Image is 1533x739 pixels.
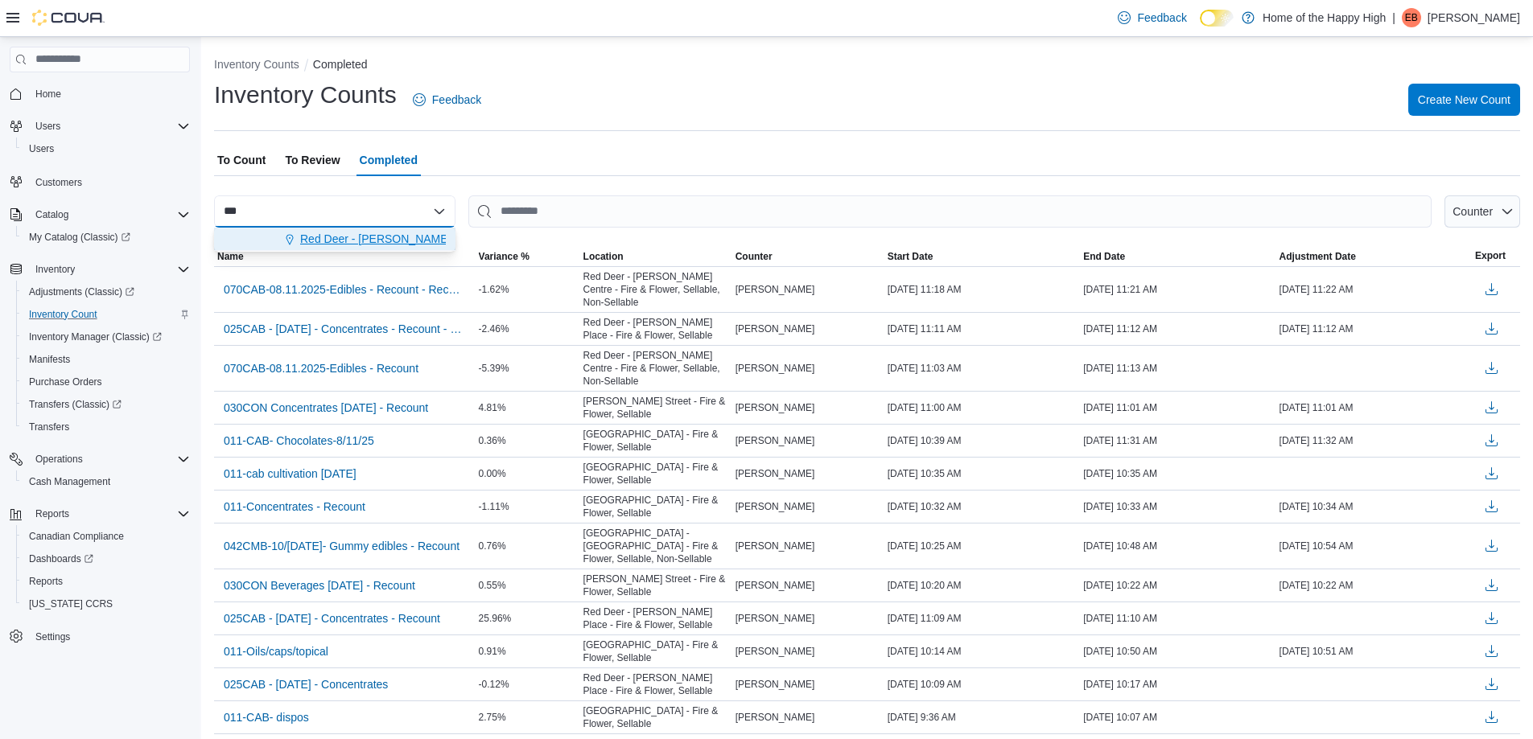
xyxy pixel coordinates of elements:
button: 070CAB-08.11.2025-Edibles - Recount - Recount [217,277,472,302]
span: Adjustments (Classic) [23,282,190,302]
button: Customers [3,170,196,193]
button: End Date [1080,247,1275,266]
span: Adjustment Date [1280,250,1356,263]
div: [DATE] 11:09 AM [884,609,1080,628]
div: [DATE] 11:11 AM [884,319,1080,339]
span: [PERSON_NAME] [736,362,815,375]
div: [DATE] 10:35 AM [884,464,1080,483]
div: [DATE] 10:51 AM [1276,642,1472,661]
div: [GEOGRAPHIC_DATA] - Fire & Flower, Sellable [580,458,732,490]
span: My Catalog (Classic) [23,228,190,247]
button: Purchase Orders [16,371,196,393]
span: My Catalog (Classic) [29,231,130,244]
span: Name [217,250,244,263]
div: 25.96% [476,609,580,628]
a: Inventory Manager (Classic) [23,327,168,347]
div: Red Deer - [PERSON_NAME] Centre - Fire & Flower, Sellable, Non-Sellable [580,346,732,391]
div: -5.39% [476,359,580,378]
span: Export [1475,249,1506,262]
span: Start Date [888,250,933,263]
div: Emily Bye [1402,8,1421,27]
div: [GEOGRAPHIC_DATA] - Fire & Flower, Sellable [580,701,732,733]
span: Inventory Count [23,305,190,324]
span: Adjustments (Classic) [29,285,134,298]
span: Catalog [35,208,68,221]
span: 070CAB-08.11.2025-Edibles - Recount [224,360,418,376]
a: Customers [29,173,89,192]
div: -2.46% [476,319,580,339]
span: Cash Management [29,475,110,488]
button: Settings [3,625,196,648]
div: Red Deer - [PERSON_NAME] Centre - Fire & Flower, Sellable, Non-Sellable [580,267,732,312]
div: [DATE] 11:01 AM [1276,398,1472,417]
span: Reports [35,507,69,520]
span: Purchase Orders [29,376,102,388]
div: [DATE] 11:03 AM [884,359,1080,378]
p: | [1392,8,1395,27]
span: [PERSON_NAME] [736,434,815,447]
span: Canadian Compliance [29,530,124,543]
div: [DATE] 10:33 AM [1080,497,1275,516]
a: My Catalog (Classic) [23,228,137,247]
button: Catalog [29,205,75,224]
a: Reports [23,572,69,591]
div: [DATE] 11:32 AM [1276,431,1472,450]
a: Home [29,84,68,104]
a: Users [23,139,60,158]
span: Inventory Count [29,308,97,321]
div: [DATE] 11:10 AM [1080,609,1275,628]
button: Catalog [3,203,196,226]
div: [PERSON_NAME] Street - Fire & Flower, Sellable [580,569,732,601]
a: Dashboards [23,549,100,569]
button: Inventory Counts [214,58,299,71]
a: Dashboards [16,548,196,570]
div: [DATE] 10:54 AM [1276,536,1472,556]
a: [US_STATE] CCRS [23,594,119,614]
span: 042CMB-10/[DATE]- Gummy edibles - Recount [224,538,459,554]
button: 070CAB-08.11.2025-Edibles - Recount [217,356,425,380]
button: Red Deer - [PERSON_NAME][GEOGRAPHIC_DATA] - Fire & Flower [214,228,455,251]
a: Adjustments (Classic) [23,282,141,302]
button: 025CAB - [DATE] - Concentrates [217,672,394,696]
div: [DATE] 9:36 AM [884,708,1080,727]
div: [DATE] 11:12 AM [1080,319,1275,339]
div: 0.91% [476,642,580,661]
span: Counter [1453,205,1493,218]
span: Home [35,88,61,101]
span: Transfers (Classic) [23,395,190,414]
div: [DATE] 10:34 AM [1276,497,1472,516]
span: Users [29,142,54,155]
button: Users [16,138,196,160]
span: Create New Count [1418,92,1510,108]
span: Inventory [29,260,190,279]
a: My Catalog (Classic) [16,226,196,248]
button: Variance % [476,247,580,266]
span: Canadian Compliance [23,527,190,546]
span: Reports [23,572,190,591]
div: Choose from the following options [214,228,455,251]
span: 025CAB - [DATE] - Concentrates - Recount [224,610,440,626]
span: Home [29,84,190,104]
a: Feedback [406,84,488,116]
button: Manifests [16,348,196,371]
div: 0.00% [476,464,580,483]
span: 011-cab cultivation [DATE] [224,466,356,482]
button: Inventory [3,258,196,281]
span: Washington CCRS [23,594,190,614]
span: 011-CAB- Chocolates-8/11/25 [224,433,374,449]
span: Transfers [23,417,190,437]
span: 011-Concentrates - Recount [224,499,365,515]
span: Settings [29,626,190,647]
h1: Inventory Counts [214,79,397,111]
button: Transfers [16,416,196,438]
span: Users [23,139,190,158]
a: Transfers [23,417,76,437]
span: [PERSON_NAME] [736,612,815,625]
span: Settings [35,630,70,643]
span: Operations [29,450,190,469]
div: [DATE] 11:01 AM [1080,398,1275,417]
button: 042CMB-10/[DATE]- Gummy edibles - Recount [217,534,466,558]
span: [PERSON_NAME] [736,711,815,724]
div: [GEOGRAPHIC_DATA] - Fire & Flower, Sellable [580,491,732,523]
